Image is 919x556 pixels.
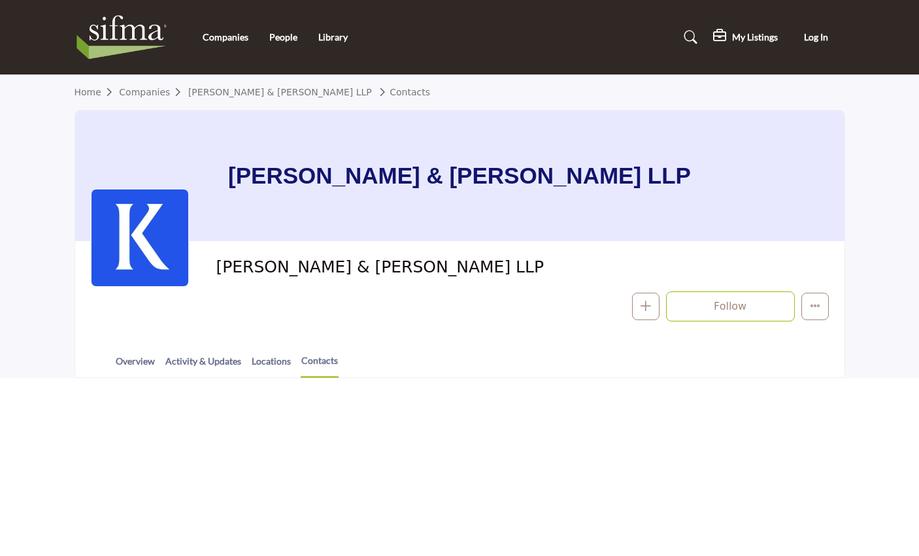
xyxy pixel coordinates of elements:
[251,354,292,377] a: Locations
[216,257,575,278] span: Kirkland & Ellis LLP
[119,87,188,97] a: Companies
[301,353,339,378] a: Contacts
[801,293,829,320] button: More details
[165,354,242,377] a: Activity & Updates
[732,31,778,43] h5: My Listings
[228,110,691,241] h1: [PERSON_NAME] & [PERSON_NAME] LLP
[203,31,248,42] a: Companies
[75,87,120,97] a: Home
[269,31,297,42] a: People
[188,87,372,97] a: [PERSON_NAME] & [PERSON_NAME] LLP
[666,291,795,321] button: Follow
[375,87,430,97] a: Contacts
[671,27,706,48] a: Search
[804,31,828,42] span: Log In
[75,11,176,63] img: site Logo
[318,31,348,42] a: Library
[115,354,156,377] a: Overview
[788,25,845,50] button: Log In
[713,29,778,45] div: My Listings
